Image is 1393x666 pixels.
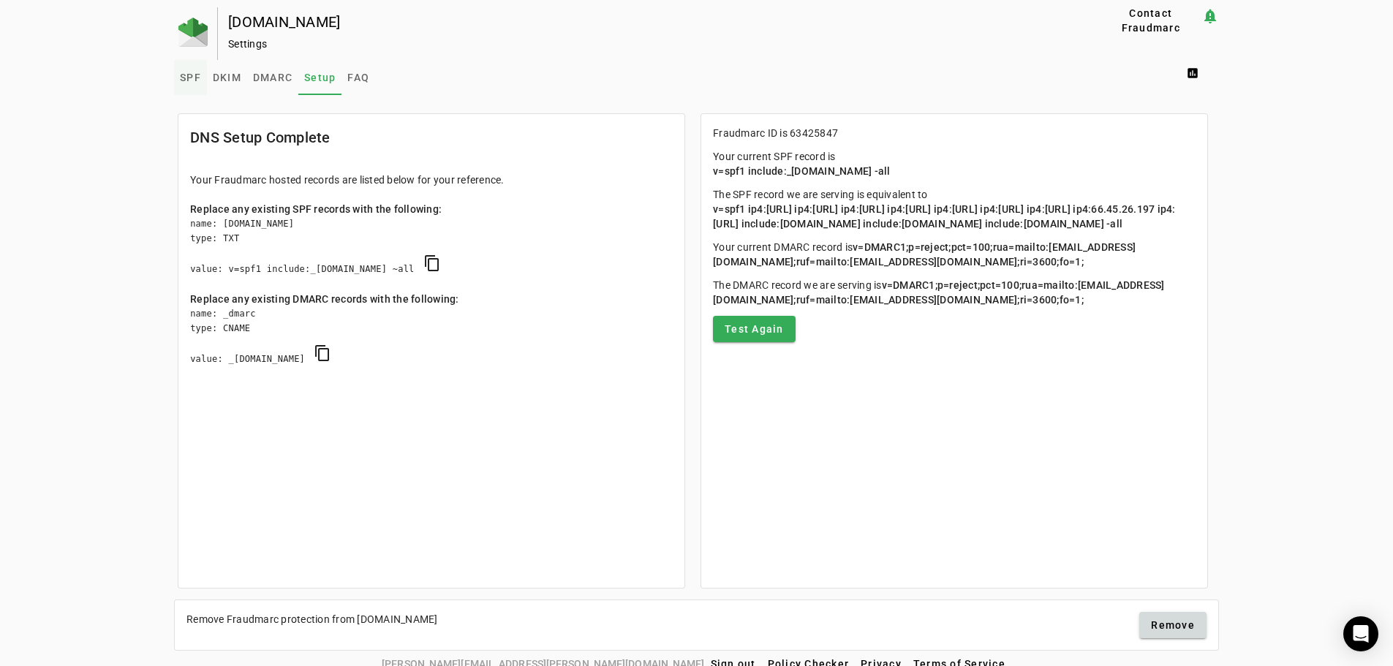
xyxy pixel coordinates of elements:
a: DKIM [207,60,247,95]
div: Replace any existing DMARC records with the following: [190,292,673,306]
img: Fraudmarc Logo [178,18,208,47]
p: Your current SPF record is [713,149,1196,178]
span: Contact Fraudmarc [1106,6,1196,35]
p: Fraudmarc ID is 63425847 [713,126,1196,140]
span: Test Again [725,322,784,336]
button: copy DMARC [305,336,340,371]
p: The SPF record we are serving is equivalent to [713,187,1196,231]
span: DKIM [213,72,241,83]
a: SPF [174,60,207,95]
div: [DOMAIN_NAME] [228,15,1053,29]
p: Your current DMARC record is [713,240,1196,269]
span: v=spf1 include:_[DOMAIN_NAME] -all [713,165,891,177]
a: Setup [298,60,341,95]
button: copy SPF [415,246,450,281]
mat-icon: notification_important [1201,7,1219,25]
button: Test Again [713,316,796,342]
span: v=spf1 ip4:[URL] ip4:[URL] ip4:[URL] ip4:[URL] ip4:[URL] ip4:[URL] ip4:[URL] ip4:66.45.26.197 ip4... [713,203,1176,230]
div: name: [DOMAIN_NAME] type: TXT value: v=spf1 include:_[DOMAIN_NAME] ~all [190,216,673,292]
span: Remove [1151,618,1195,632]
a: FAQ [341,60,375,95]
span: SPF [180,72,201,83]
span: Setup [304,72,336,83]
div: Replace any existing SPF records with the following: [190,202,673,216]
span: v=DMARC1;p=reject;pct=100;rua=mailto:[EMAIL_ADDRESS][DOMAIN_NAME];ruf=mailto:[EMAIL_ADDRESS][DOMA... [713,279,1165,306]
a: DMARC [247,60,298,95]
p: The DMARC record we are serving is [713,278,1196,307]
button: Contact Fraudmarc [1101,7,1201,34]
span: v=DMARC1;p=reject;pct=100;rua=mailto:[EMAIL_ADDRESS][DOMAIN_NAME];ruf=mailto:[EMAIL_ADDRESS][DOMA... [713,241,1136,268]
mat-card-title: DNS Setup Complete [190,126,331,149]
div: Your Fraudmarc hosted records are listed below for your reference. [190,173,673,187]
div: Remove Fraudmarc protection from [DOMAIN_NAME] [186,612,438,627]
div: Open Intercom Messenger [1343,616,1378,651]
div: Settings [228,37,1053,51]
span: FAQ [347,72,369,83]
div: name: _dmarc type: CNAME value: _[DOMAIN_NAME] [190,306,673,382]
span: DMARC [253,72,292,83]
button: Remove [1139,612,1207,638]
